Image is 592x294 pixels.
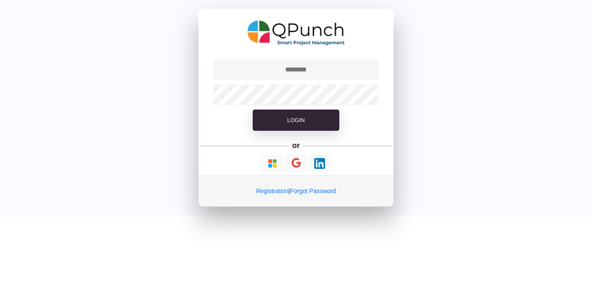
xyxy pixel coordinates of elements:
[287,117,305,123] span: Login
[286,155,307,172] button: Continue With Google
[290,187,336,194] a: Forgot Password
[314,158,325,169] img: Loading...
[247,17,345,48] img: QPunch
[291,139,302,152] h5: or
[267,158,278,169] img: Loading...
[198,175,394,207] div: |
[261,155,284,172] button: Continue With Microsoft Azure
[256,187,289,194] a: Registration
[253,110,339,131] button: Login
[308,155,331,172] button: Continue With LinkedIn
